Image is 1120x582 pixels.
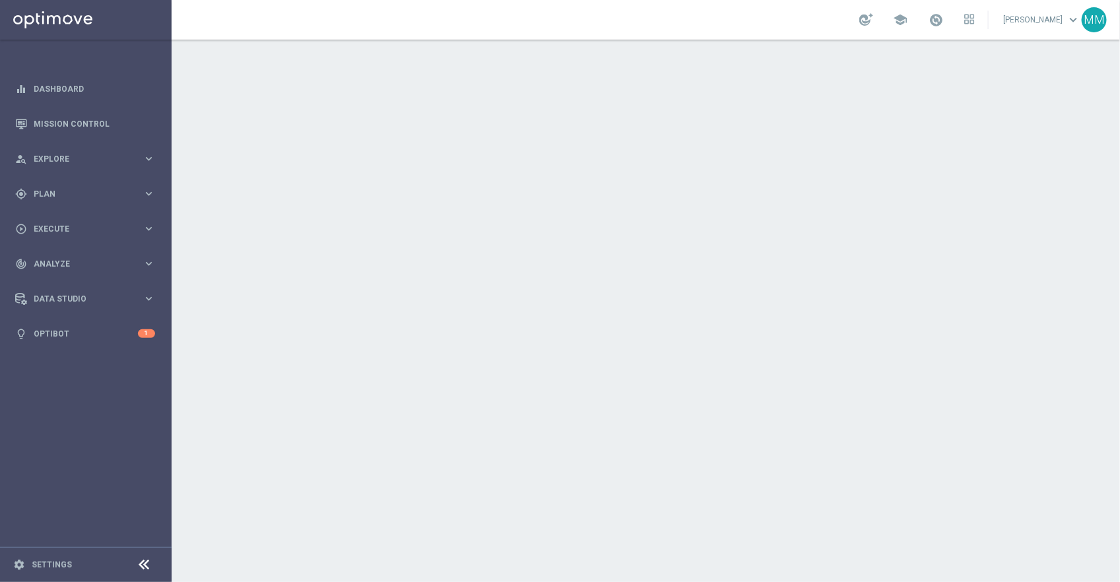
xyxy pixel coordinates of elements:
i: person_search [15,153,27,165]
i: keyboard_arrow_right [143,187,155,200]
i: settings [13,559,25,571]
button: Mission Control [15,119,156,129]
i: play_circle_outline [15,223,27,235]
button: person_search Explore keyboard_arrow_right [15,154,156,164]
i: keyboard_arrow_right [143,152,155,165]
a: Optibot [34,316,138,351]
div: Plan [15,188,143,200]
div: Data Studio [15,293,143,305]
a: Settings [32,561,72,569]
a: Dashboard [34,71,155,106]
span: Plan [34,190,143,198]
i: gps_fixed [15,188,27,200]
div: Explore [15,153,143,165]
i: keyboard_arrow_right [143,292,155,305]
span: Explore [34,155,143,163]
div: MM [1082,7,1107,32]
span: Analyze [34,260,143,268]
button: Data Studio keyboard_arrow_right [15,294,156,304]
div: 1 [138,329,155,338]
button: track_changes Analyze keyboard_arrow_right [15,259,156,269]
div: Mission Control [15,106,155,141]
i: keyboard_arrow_right [143,257,155,270]
span: Execute [34,225,143,233]
div: Analyze [15,258,143,270]
i: lightbulb [15,328,27,340]
i: track_changes [15,258,27,270]
span: keyboard_arrow_down [1066,13,1080,27]
span: Data Studio [34,295,143,303]
div: Execute [15,223,143,235]
button: gps_fixed Plan keyboard_arrow_right [15,189,156,199]
div: Dashboard [15,71,155,106]
button: equalizer Dashboard [15,84,156,94]
a: [PERSON_NAME]keyboard_arrow_down [1002,10,1082,30]
span: school [893,13,907,27]
a: Mission Control [34,106,155,141]
i: keyboard_arrow_right [143,222,155,235]
button: play_circle_outline Execute keyboard_arrow_right [15,224,156,234]
i: equalizer [15,83,27,95]
div: Optibot [15,316,155,351]
button: lightbulb Optibot 1 [15,329,156,339]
